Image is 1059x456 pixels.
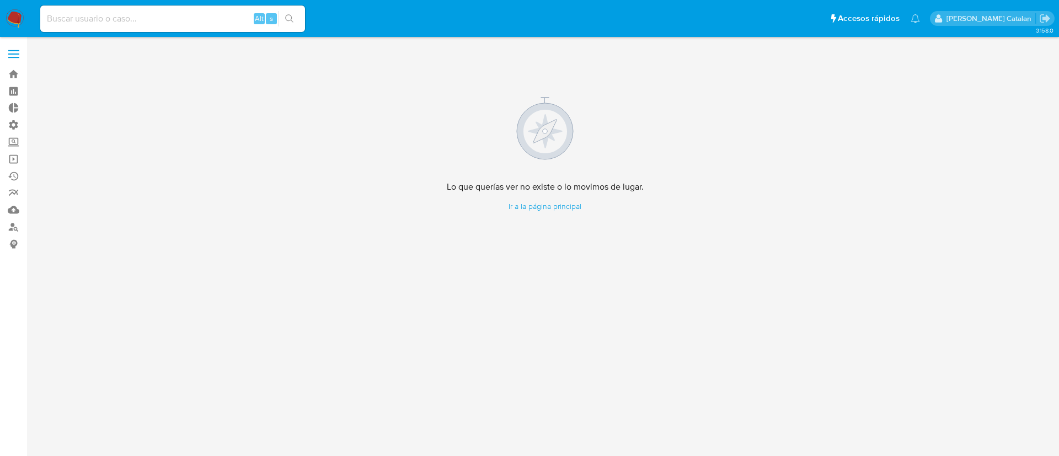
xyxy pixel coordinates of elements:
span: s [270,13,273,24]
h4: Lo que querías ver no existe o lo movimos de lugar. [447,181,644,192]
span: Accesos rápidos [838,13,900,24]
p: rociodaniela.benavidescatalan@mercadolibre.cl [946,13,1035,24]
button: search-icon [278,11,301,26]
a: Notificaciones [911,14,920,23]
a: Salir [1039,13,1051,24]
span: Alt [255,13,264,24]
input: Buscar usuario o caso... [40,12,305,26]
a: Ir a la página principal [447,201,644,212]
